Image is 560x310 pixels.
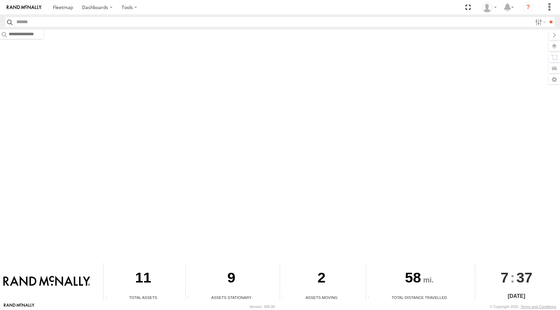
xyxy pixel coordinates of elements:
[4,303,34,310] a: Visit our Website
[366,295,376,300] div: Total distance travelled by all assets within specified date range and applied filters
[475,292,557,300] div: [DATE]
[7,5,42,10] img: rand-logo.svg
[523,2,534,13] i: ?
[3,276,90,287] img: Rand McNally
[366,295,473,300] div: Total Distance Travelled
[475,263,557,292] div: :
[103,263,183,295] div: 11
[549,75,560,84] label: Map Settings
[280,263,363,295] div: 2
[366,263,473,295] div: 58
[533,17,547,27] label: Search Filter Options
[516,263,533,292] span: 37
[480,2,499,12] div: Valeo Dash
[280,295,363,300] div: Assets Moving
[186,263,277,295] div: 9
[490,305,556,309] div: © Copyright 2025 -
[280,295,290,300] div: Total number of assets current in transit.
[103,295,114,300] div: Total number of Enabled Assets
[250,305,275,309] div: Version: 306.00
[521,305,556,309] a: Terms and Conditions
[103,295,183,300] div: Total Assets
[501,263,509,292] span: 7
[186,295,196,300] div: Total number of assets current stationary.
[186,295,277,300] div: Assets Stationary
